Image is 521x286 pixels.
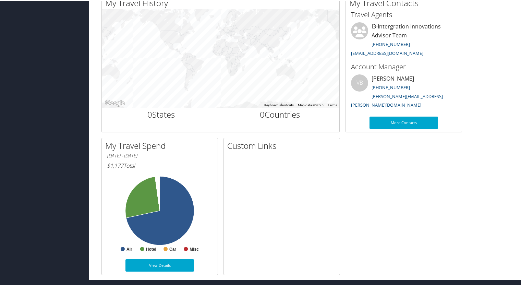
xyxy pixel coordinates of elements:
[226,108,335,120] h2: Countries
[107,108,216,120] h2: States
[126,246,132,251] text: Air
[372,40,410,47] a: [PHONE_NUMBER]
[190,246,199,251] text: Misc
[260,108,265,119] span: 0
[105,139,218,151] h2: My Travel Spend
[107,161,123,169] span: $1,177
[104,98,126,107] a: Open this area in Google Maps (opens a new window)
[348,22,460,58] li: I3-Intergration Innovations Advisor Team
[107,152,213,158] h6: [DATE] - [DATE]
[264,102,294,107] button: Keyboard shortcuts
[351,49,423,56] a: [EMAIL_ADDRESS][DOMAIN_NAME]
[147,108,152,119] span: 0
[107,161,213,169] h6: Total
[328,103,337,106] a: Terms (opens in new tab)
[227,139,340,151] h2: Custom Links
[104,98,126,107] img: Google
[372,84,410,90] a: [PHONE_NUMBER]
[369,116,438,128] a: More Contacts
[169,246,176,251] text: Car
[351,93,443,108] a: [PERSON_NAME][EMAIL_ADDRESS][PERSON_NAME][DOMAIN_NAME]
[351,74,368,91] div: VB
[298,103,324,106] span: Map data ©2025
[125,259,194,271] a: View Details
[348,74,460,110] li: [PERSON_NAME]
[146,246,156,251] text: Hotel
[351,61,457,71] h3: Account Manager
[351,9,457,19] h3: Travel Agents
